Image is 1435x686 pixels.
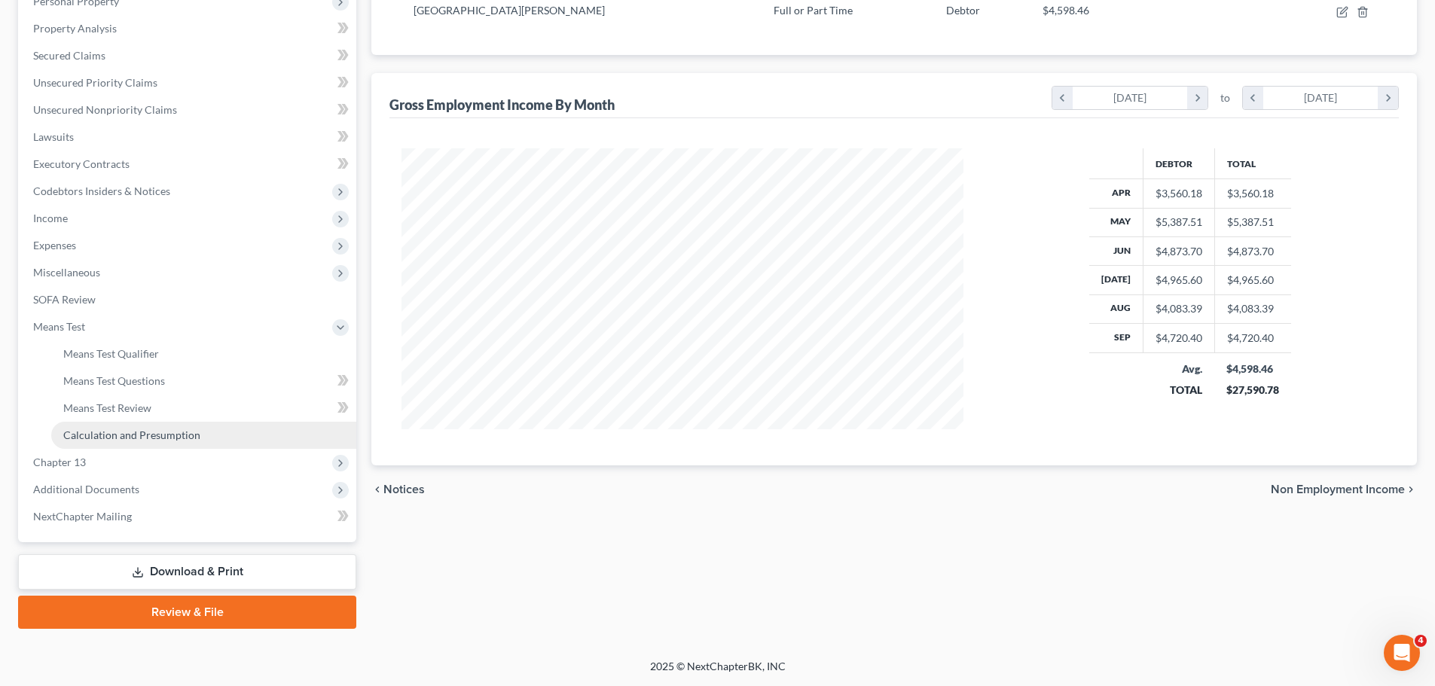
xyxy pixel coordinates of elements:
td: $4,873.70 [1214,236,1291,265]
a: Secured Claims [21,42,356,69]
th: Jun [1089,236,1143,265]
a: SOFA Review [21,286,356,313]
span: Expenses [33,239,76,252]
span: Non Employment Income [1271,483,1405,495]
span: Full or Part Time [774,4,853,17]
a: Download & Print [18,554,356,590]
span: Means Test [33,320,85,333]
button: chevron_left Notices [371,483,425,495]
div: $27,590.78 [1226,383,1279,398]
a: Review & File [18,596,356,629]
i: chevron_left [371,483,383,495]
span: NextChapter Mailing [33,510,132,523]
div: [DATE] [1263,87,1379,109]
span: Property Analysis [33,22,117,35]
span: Miscellaneous [33,266,100,279]
th: Sep [1089,324,1143,352]
div: [DATE] [1073,87,1188,109]
span: Executory Contracts [33,157,130,170]
div: 2025 © NextChapterBK, INC [289,659,1147,686]
a: NextChapter Mailing [21,503,356,530]
td: $4,083.39 [1214,294,1291,323]
div: $4,720.40 [1156,331,1202,346]
td: $4,720.40 [1214,324,1291,352]
div: $4,598.46 [1226,361,1279,377]
td: $3,560.18 [1214,179,1291,208]
span: Unsecured Priority Claims [33,76,157,89]
span: Debtor [946,4,980,17]
a: Unsecured Nonpriority Claims [21,96,356,123]
span: Income [33,212,68,224]
span: SOFA Review [33,293,96,306]
span: 4 [1415,635,1427,647]
span: Calculation and Presumption [63,428,200,441]
i: chevron_right [1187,87,1208,109]
span: Means Test Questions [63,374,165,387]
button: Non Employment Income chevron_right [1271,483,1417,495]
a: Means Test Questions [51,367,356,395]
div: $4,873.70 [1156,244,1202,259]
i: chevron_left [1243,87,1263,109]
th: May [1089,208,1143,236]
div: Gross Employment Income By Month [389,96,615,114]
span: to [1220,90,1230,105]
i: chevron_right [1405,483,1417,495]
th: [DATE] [1089,266,1143,294]
span: Lawsuits [33,130,74,143]
th: Aug [1089,294,1143,323]
div: Avg. [1155,361,1202,377]
div: $4,965.60 [1156,273,1202,288]
span: Chapter 13 [33,456,86,468]
span: Unsecured Nonpriority Claims [33,103,177,116]
a: Executory Contracts [21,151,356,178]
span: Notices [383,483,425,495]
th: Apr [1089,179,1143,208]
th: Debtor [1143,148,1214,178]
span: Secured Claims [33,49,105,62]
a: Unsecured Priority Claims [21,69,356,96]
td: $5,387.51 [1214,208,1291,236]
span: Means Test Qualifier [63,347,159,360]
a: Property Analysis [21,15,356,42]
div: $4,083.39 [1156,301,1202,316]
div: $3,560.18 [1156,186,1202,201]
a: Means Test Qualifier [51,340,356,367]
i: chevron_left [1052,87,1073,109]
span: Codebtors Insiders & Notices [33,184,170,197]
i: chevron_right [1378,87,1398,109]
span: Means Test Review [63,401,151,414]
th: Total [1214,148,1291,178]
span: Additional Documents [33,483,139,495]
iframe: Intercom live chat [1384,635,1420,671]
div: $5,387.51 [1156,215,1202,230]
a: Calculation and Presumption [51,422,356,449]
td: $4,965.60 [1214,266,1291,294]
div: TOTAL [1155,383,1202,398]
span: $4,598.46 [1043,4,1089,17]
a: Lawsuits [21,123,356,151]
span: [GEOGRAPHIC_DATA][PERSON_NAME] [414,4,605,17]
a: Means Test Review [51,395,356,422]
